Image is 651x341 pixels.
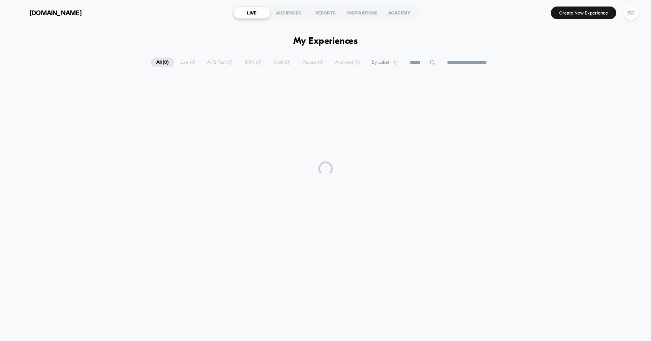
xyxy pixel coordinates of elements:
div: AUDIENCES [270,7,307,18]
span: All ( 0 ) [151,58,174,67]
button: Create New Experience [551,7,616,19]
div: SW [624,6,638,20]
div: REPORTS [307,7,344,18]
div: INSPIRATIONS [344,7,381,18]
span: [DOMAIN_NAME] [29,9,82,17]
button: [DOMAIN_NAME] [11,7,84,18]
button: SW [622,5,640,20]
span: By Label [372,60,389,65]
div: ACADEMY [381,7,418,18]
div: LIVE [233,7,270,18]
h1: My Experiences [293,36,358,47]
